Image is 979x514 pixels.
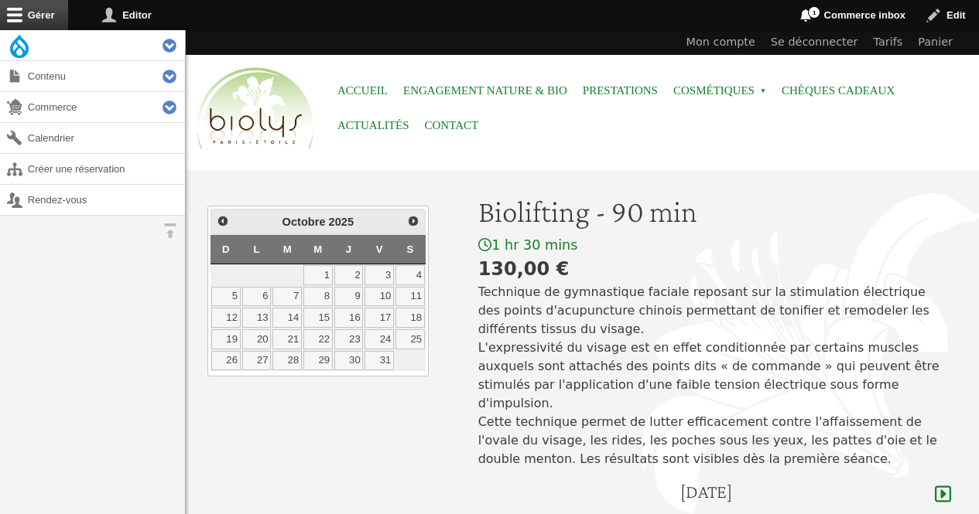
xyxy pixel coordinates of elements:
a: 1 [303,265,333,285]
a: Tarifs [866,30,911,55]
span: 2025 [329,216,354,228]
a: 30 [334,351,364,371]
a: Chèques cadeaux [782,73,895,108]
a: Se déconnecter [763,30,866,55]
span: Dimanche [222,243,230,255]
span: Mercredi [313,243,322,255]
span: Samedi [407,243,414,255]
span: Vendredi [376,243,383,255]
span: Précédent [217,215,229,227]
a: 27 [242,351,272,371]
a: 26 [211,351,241,371]
span: Jeudi [346,243,351,255]
a: 24 [365,329,394,349]
a: 6 [242,287,272,307]
a: 4 [395,265,425,285]
a: 13 [242,308,272,328]
button: Orientation horizontale [155,216,185,246]
img: Accueil [193,65,317,153]
a: Contact [425,108,479,143]
a: 25 [395,329,425,349]
a: Suivant [402,211,423,231]
span: Mardi [283,243,292,255]
a: 22 [303,329,333,349]
a: Accueil [337,73,388,108]
a: 2 [334,265,364,285]
a: 17 [365,308,394,328]
a: 3 [365,265,394,285]
a: 8 [303,287,333,307]
a: Mon compte [679,30,763,55]
a: 29 [303,351,333,371]
span: Suivant [407,215,419,227]
a: 10 [365,287,394,307]
span: Lundi [253,243,259,255]
p: Technique de gymnastique faciale reposant sur la stimulation électrique des points d'acupuncture ... [478,283,951,468]
div: 1 hr 30 mins [478,237,951,254]
a: 16 [334,308,364,328]
a: 31 [365,351,394,371]
a: 5 [211,287,241,307]
a: Panier [910,30,960,55]
a: 7 [272,287,302,307]
h1: Biolifting - 90 min [478,193,951,230]
a: 15 [303,308,333,328]
span: Cosmétiques [673,73,766,108]
span: Octobre [282,216,326,228]
a: Actualités [337,108,409,143]
a: 28 [272,351,302,371]
div: 130,00 € [478,255,951,283]
span: 1 [808,6,820,19]
a: 20 [242,329,272,349]
a: 18 [395,308,425,328]
a: 12 [211,308,241,328]
a: 9 [334,287,364,307]
a: Engagement Nature & Bio [403,73,567,108]
a: 21 [272,329,302,349]
h4: [DATE] [680,481,732,503]
a: 14 [272,308,302,328]
a: Prestations [583,73,658,108]
a: 23 [334,329,364,349]
span: » [760,88,766,94]
a: 19 [211,329,241,349]
a: Précédent [213,211,233,231]
header: Entête du site [186,30,979,162]
a: 11 [395,287,425,307]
